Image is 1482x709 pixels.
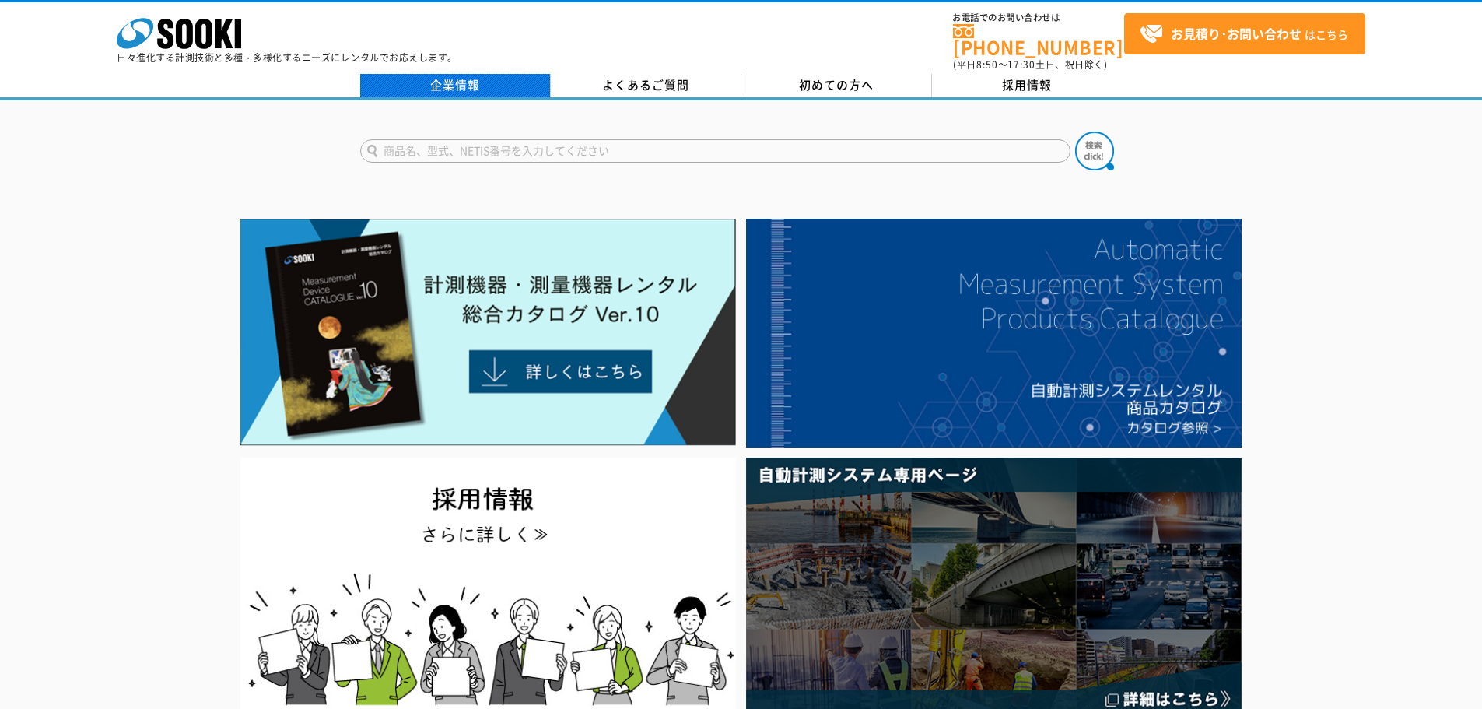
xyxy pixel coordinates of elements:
[117,53,457,62] p: 日々進化する計測技術と多種・多様化するニーズにレンタルでお応えします。
[360,74,551,97] a: 企業情報
[953,24,1124,56] a: [PHONE_NUMBER]
[746,219,1242,448] img: 自動計測システムカタログ
[1124,13,1365,54] a: お見積り･お問い合わせはこちら
[953,13,1124,23] span: お電話でのお問い合わせは
[551,74,741,97] a: よくあるご質問
[1007,58,1035,72] span: 17:30
[360,139,1070,163] input: 商品名、型式、NETIS番号を入力してください
[1171,24,1302,43] strong: お見積り･お問い合わせ
[741,74,932,97] a: 初めての方へ
[953,58,1107,72] span: (平日 ～ 土日、祝日除く)
[1075,132,1114,170] img: btn_search.png
[932,74,1123,97] a: 採用情報
[1140,23,1348,46] span: はこちら
[240,219,736,446] img: Catalog Ver10
[976,58,998,72] span: 8:50
[799,76,874,93] span: 初めての方へ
